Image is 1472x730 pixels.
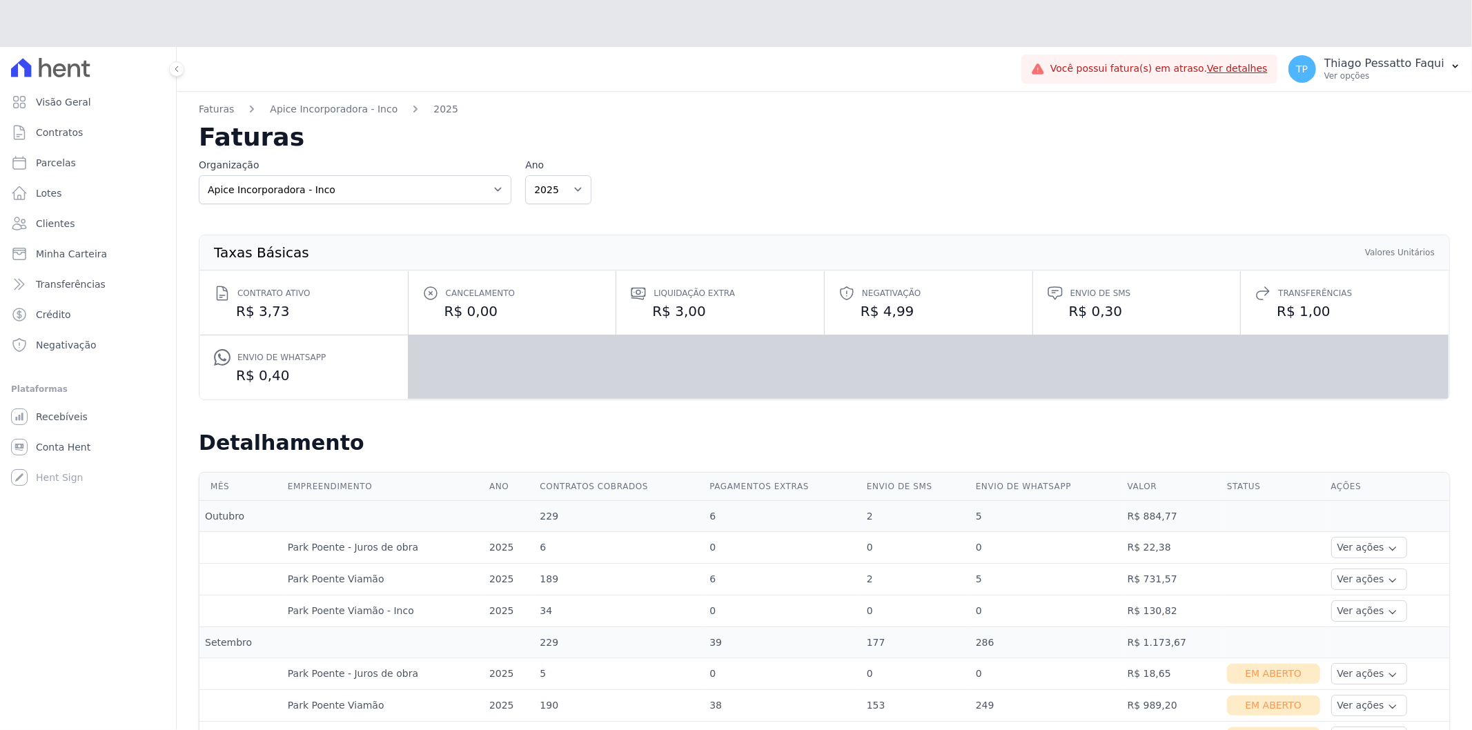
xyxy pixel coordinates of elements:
[534,500,704,531] td: 229
[861,500,970,531] td: 2
[446,286,515,300] span: Cancelamento
[970,563,1122,595] td: 5
[534,658,704,689] td: 5
[213,246,310,259] th: Taxas Básicas
[1364,246,1435,259] th: Valores Unitários
[214,366,394,385] dd: R$ 0,40
[704,658,861,689] td: 0
[36,440,90,454] span: Conta Hent
[36,95,91,109] span: Visão Geral
[704,595,861,627] td: 0
[1122,627,1221,658] td: R$ 1.173,67
[970,531,1122,563] td: 0
[6,210,170,237] a: Clientes
[282,563,484,595] td: Park Poente Viamão
[1221,473,1325,501] th: Status
[534,531,704,563] td: 6
[704,689,861,721] td: 38
[6,403,170,431] a: Recebíveis
[1277,50,1472,88] button: TP Thiago Pessatto Faqui Ver opções
[214,302,394,321] dd: R$ 3,73
[1122,658,1221,689] td: R$ 18,65
[6,179,170,207] a: Lotes
[6,240,170,268] a: Minha Carteira
[6,149,170,177] a: Parcelas
[199,431,1450,455] h2: Detalhamento
[6,331,170,359] a: Negativação
[6,119,170,146] a: Contratos
[525,158,591,172] label: Ano
[1331,663,1407,684] button: Ver ações
[704,563,861,595] td: 6
[1331,695,1407,716] button: Ver ações
[36,217,75,230] span: Clientes
[282,658,484,689] td: Park Poente - Juros de obra
[282,595,484,627] td: Park Poente Viamão - Inco
[861,563,970,595] td: 2
[534,595,704,627] td: 34
[970,627,1122,658] td: 286
[1050,61,1268,76] span: Você possui fatura(s) em atraso.
[199,158,511,172] label: Organização
[199,102,1450,125] nav: Breadcrumb
[1278,286,1352,300] span: Transferências
[484,563,535,595] td: 2025
[1122,563,1221,595] td: R$ 731,57
[970,500,1122,531] td: 5
[6,301,170,328] a: Crédito
[534,563,704,595] td: 189
[1047,302,1227,321] dd: R$ 0,30
[838,302,1019,321] dd: R$ 4,99
[199,500,282,531] td: Outubro
[1324,57,1444,70] p: Thiago Pessatto Faqui
[970,689,1122,721] td: 249
[36,308,71,322] span: Crédito
[1122,689,1221,721] td: R$ 989,20
[282,473,484,501] th: Empreendimento
[282,689,484,721] td: Park Poente Viamão
[199,125,1450,150] h2: Faturas
[36,277,106,291] span: Transferências
[1331,537,1407,558] button: Ver ações
[704,500,861,531] td: 6
[14,683,47,716] iframe: Intercom live chat
[36,186,62,200] span: Lotes
[970,595,1122,627] td: 0
[36,338,97,352] span: Negativação
[1296,64,1308,74] span: TP
[1326,473,1449,501] th: Ações
[1207,63,1268,74] a: Ver detalhes
[1227,696,1319,716] div: Em Aberto
[861,531,970,563] td: 0
[1227,664,1319,684] div: Em Aberto
[630,302,810,321] dd: R$ 3,00
[6,433,170,461] a: Conta Hent
[433,102,458,117] a: 2025
[484,595,535,627] td: 2025
[199,102,234,117] a: Faturas
[1122,500,1221,531] td: R$ 884,77
[36,126,83,139] span: Contratos
[1122,595,1221,627] td: R$ 130,82
[199,473,282,501] th: Mês
[237,351,326,364] span: Envio de Whatsapp
[36,156,76,170] span: Parcelas
[484,689,535,721] td: 2025
[282,531,484,563] td: Park Poente - Juros de obra
[1331,569,1407,590] button: Ver ações
[484,658,535,689] td: 2025
[861,658,970,689] td: 0
[862,286,921,300] span: Negativação
[861,473,970,501] th: Envio de SMS
[484,473,535,501] th: Ano
[11,381,165,397] div: Plataformas
[704,627,861,658] td: 39
[422,302,602,321] dd: R$ 0,00
[970,658,1122,689] td: 0
[6,88,170,116] a: Visão Geral
[861,689,970,721] td: 153
[6,270,170,298] a: Transferências
[36,247,107,261] span: Minha Carteira
[534,689,704,721] td: 190
[270,102,398,117] a: Apice Incorporadora - Inco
